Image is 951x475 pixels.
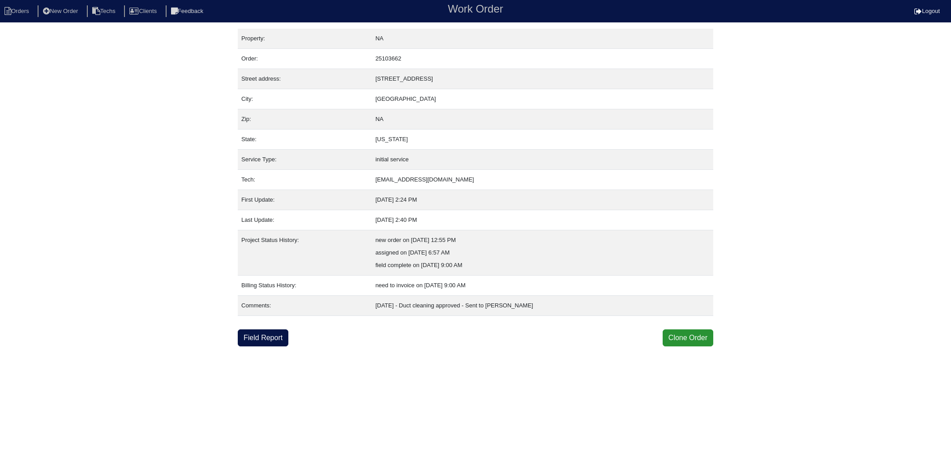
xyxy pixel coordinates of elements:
[124,5,164,17] li: Clients
[372,170,713,190] td: [EMAIL_ADDRESS][DOMAIN_NAME]
[372,49,713,69] td: 25103662
[375,259,710,272] div: field complete on [DATE] 9:00 AM
[166,5,210,17] li: Feedback
[375,279,710,292] div: need to invoice on [DATE] 9:00 AM
[238,150,372,170] td: Service Type:
[375,234,710,246] div: new order on [DATE] 12:55 PM
[914,8,940,14] a: Logout
[238,170,372,190] td: Tech:
[372,109,713,130] td: NA
[372,190,713,210] td: [DATE] 2:24 PM
[238,49,372,69] td: Order:
[238,329,288,346] a: Field Report
[87,5,123,17] li: Techs
[372,29,713,49] td: NA
[663,329,713,346] button: Clone Order
[87,8,123,14] a: Techs
[238,210,372,230] td: Last Update:
[124,8,164,14] a: Clients
[375,246,710,259] div: assigned on [DATE] 6:57 AM
[372,89,713,109] td: [GEOGRAPHIC_DATA]
[238,230,372,276] td: Project Status History:
[238,130,372,150] td: State:
[372,130,713,150] td: [US_STATE]
[238,276,372,296] td: Billing Status History:
[38,5,85,17] li: New Order
[238,29,372,49] td: Property:
[372,210,713,230] td: [DATE] 2:40 PM
[372,150,713,170] td: initial service
[238,109,372,130] td: Zip:
[238,89,372,109] td: City:
[372,69,713,89] td: [STREET_ADDRESS]
[38,8,85,14] a: New Order
[238,69,372,89] td: Street address:
[238,190,372,210] td: First Update:
[238,296,372,316] td: Comments:
[372,296,713,316] td: [DATE] - Duct cleaning approved - Sent to [PERSON_NAME]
